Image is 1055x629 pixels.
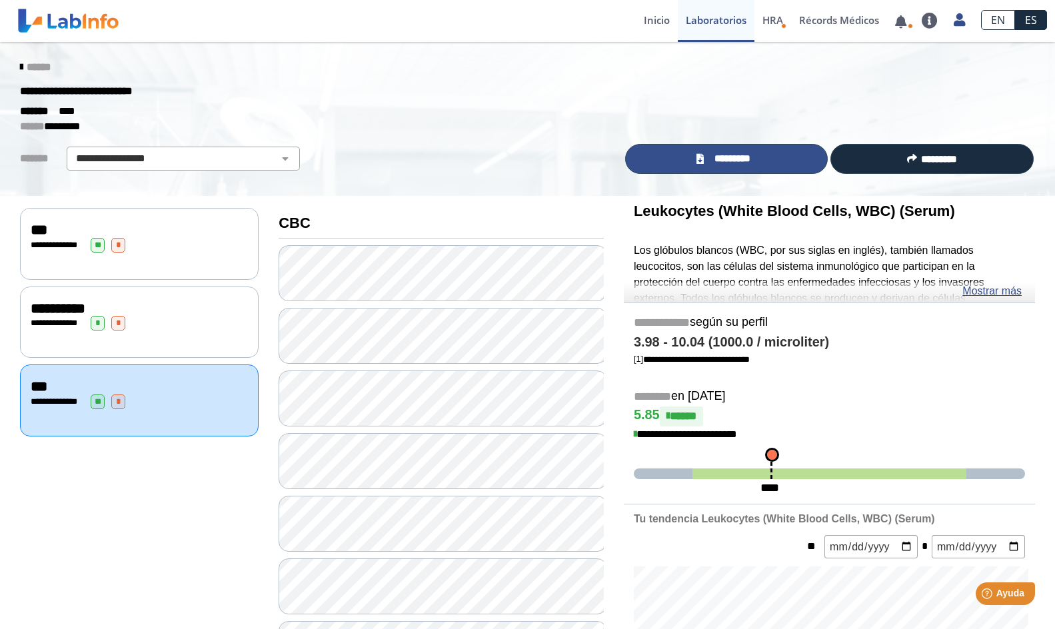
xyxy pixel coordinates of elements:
h4: 3.98 - 10.04 (1000.0 / microliter) [634,334,1025,350]
h5: según su perfil [634,315,1025,330]
h4: 5.85 [634,406,1025,426]
b: Leukocytes (White Blood Cells, WBC) (Serum) [634,203,955,219]
a: Mostrar más [962,283,1022,299]
b: Tu tendencia Leukocytes (White Blood Cells, WBC) (Serum) [634,513,935,524]
span: HRA [762,13,783,27]
b: CBC [279,215,311,231]
h5: en [DATE] [634,389,1025,404]
p: Los glóbulos blancos (WBC, por sus siglas en inglés), también llamados leucocitos, son las célula... [634,243,1025,434]
input: mm/dd/yyyy [932,535,1025,558]
input: mm/dd/yyyy [824,535,918,558]
a: EN [981,10,1015,30]
a: ES [1015,10,1047,30]
a: [1] [634,354,750,364]
iframe: Help widget launcher [936,577,1040,614]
